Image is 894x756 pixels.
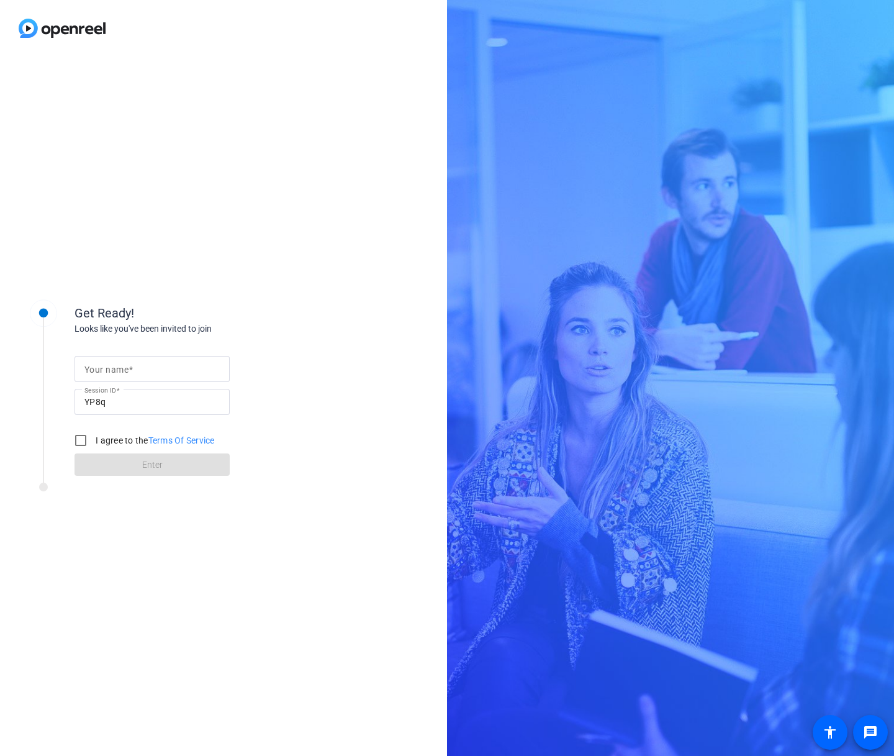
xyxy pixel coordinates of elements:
[148,435,215,445] a: Terms Of Service
[823,725,838,740] mat-icon: accessibility
[84,365,129,375] mat-label: Your name
[74,322,323,335] div: Looks like you've been invited to join
[84,386,116,394] mat-label: Session ID
[74,304,323,322] div: Get Ready!
[93,434,215,447] label: I agree to the
[863,725,878,740] mat-icon: message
